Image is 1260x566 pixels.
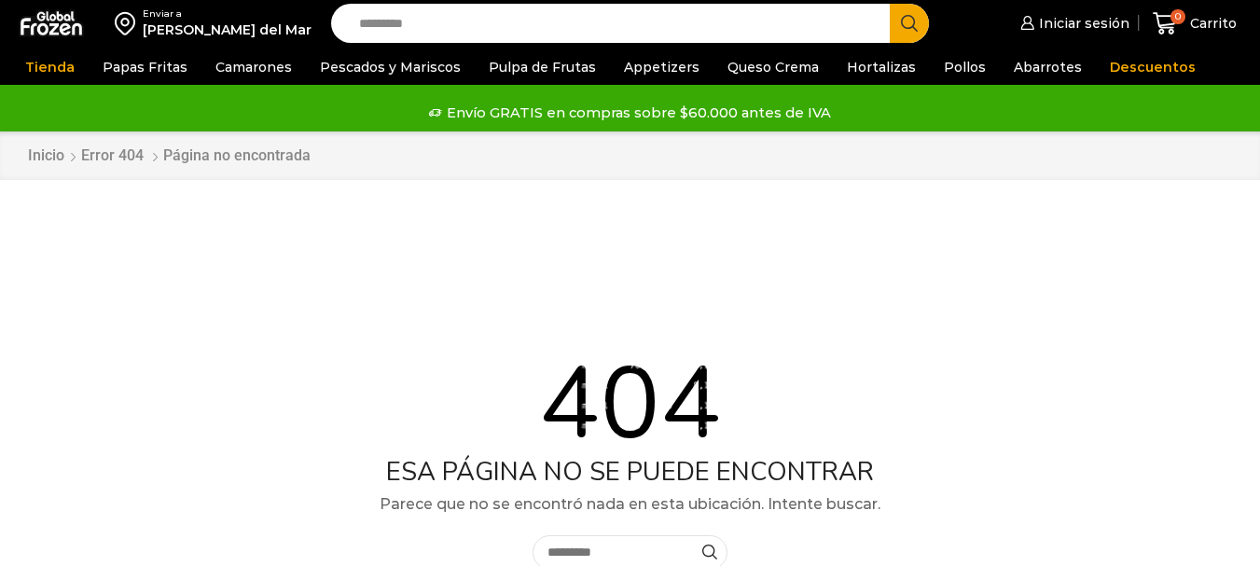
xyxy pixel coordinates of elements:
[479,49,605,85] a: Pulpa de Frutas
[1101,49,1205,85] a: Descuentos
[615,49,709,85] a: Appetizers
[1016,5,1129,42] a: Iniciar sesión
[1034,14,1129,33] span: Iniciar sesión
[206,49,301,85] a: Camarones
[143,7,312,21] div: Enviar a
[718,49,828,85] a: Queso Crema
[81,146,144,164] span: Error 404
[16,49,84,85] a: Tienda
[163,146,311,164] span: Página no encontrada
[143,21,312,39] div: [PERSON_NAME] del Mar
[838,49,925,85] a: Hortalizas
[14,351,1246,457] h2: 404
[1148,2,1241,46] a: 0 Carrito
[14,492,1246,517] p: Parece que no se encontró nada en esta ubicación. Intente buscar.
[93,49,197,85] a: Papas Fritas
[1170,9,1185,24] span: 0
[1004,49,1091,85] a: Abarrotes
[14,457,1246,488] h1: Esa página no se puede encontrar
[27,145,65,167] a: Inicio
[115,7,143,39] img: address-field-icon.svg
[935,49,995,85] a: Pollos
[311,49,470,85] a: Pescados y Mariscos
[1185,14,1237,33] span: Carrito
[890,4,929,43] button: Search button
